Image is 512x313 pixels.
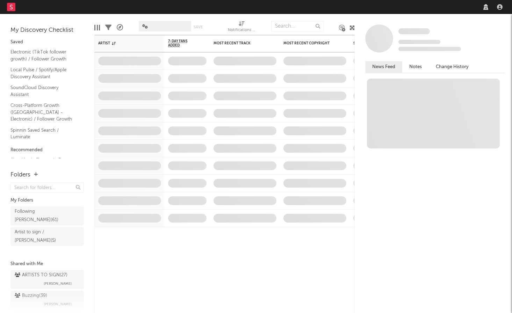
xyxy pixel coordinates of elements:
[10,156,77,170] a: Algorithmic Electronic/Dance A&R List
[10,48,77,63] a: Electronic (TikTok follower growth) / Follower Growth
[44,279,72,288] span: [PERSON_NAME]
[214,41,266,45] div: Most Recent Track
[10,171,30,179] div: Folders
[429,61,476,73] button: Change History
[398,47,461,51] span: 0 fans last week
[98,41,151,45] div: Artist
[10,84,77,98] a: SoundCloud Discovery Assistant
[398,28,430,34] span: Some Artist
[10,102,77,123] a: Cross-Platform Growth ([GEOGRAPHIC_DATA] - Electronic) / Follower Growth
[10,227,84,246] a: Artist to sign / [PERSON_NAME](5)
[10,260,84,268] div: Shared with Me
[105,17,111,38] div: Filters
[10,206,84,225] a: Following [PERSON_NAME](61)
[10,196,84,205] div: My Folders
[10,270,84,289] a: ARTISTS TO SIGN(27)[PERSON_NAME]
[10,126,77,141] a: Spinnin Saved Search / Luminate
[15,292,47,300] div: Buzzing ( 39 )
[271,21,324,31] input: Search...
[15,208,64,224] div: Following [PERSON_NAME] ( 61 )
[398,40,440,44] span: Tracking Since: [DATE]
[10,66,77,80] a: Local Pulse / Spotify/Apple Discovery Assistant
[402,61,429,73] button: Notes
[15,271,67,279] div: ARTISTS TO SIGN ( 27 )
[168,39,196,48] span: 7-Day Fans Added
[10,146,84,154] div: Recommended
[117,17,123,38] div: A&R Pipeline
[10,26,84,35] div: My Discovery Checklist
[228,26,256,35] div: Notifications (Artist)
[283,41,336,45] div: Most Recent Copyright
[398,28,430,35] a: Some Artist
[228,17,256,38] div: Notifications (Artist)
[10,183,84,193] input: Search for folders...
[10,291,84,310] a: Buzzing(39)[PERSON_NAME]
[194,25,203,29] button: Save
[365,61,402,73] button: News Feed
[353,41,406,45] div: Spotify Monthly Listeners
[94,17,100,38] div: Edit Columns
[10,38,84,46] div: Saved
[15,228,64,245] div: Artist to sign / [PERSON_NAME] ( 5 )
[44,300,72,308] span: [PERSON_NAME]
